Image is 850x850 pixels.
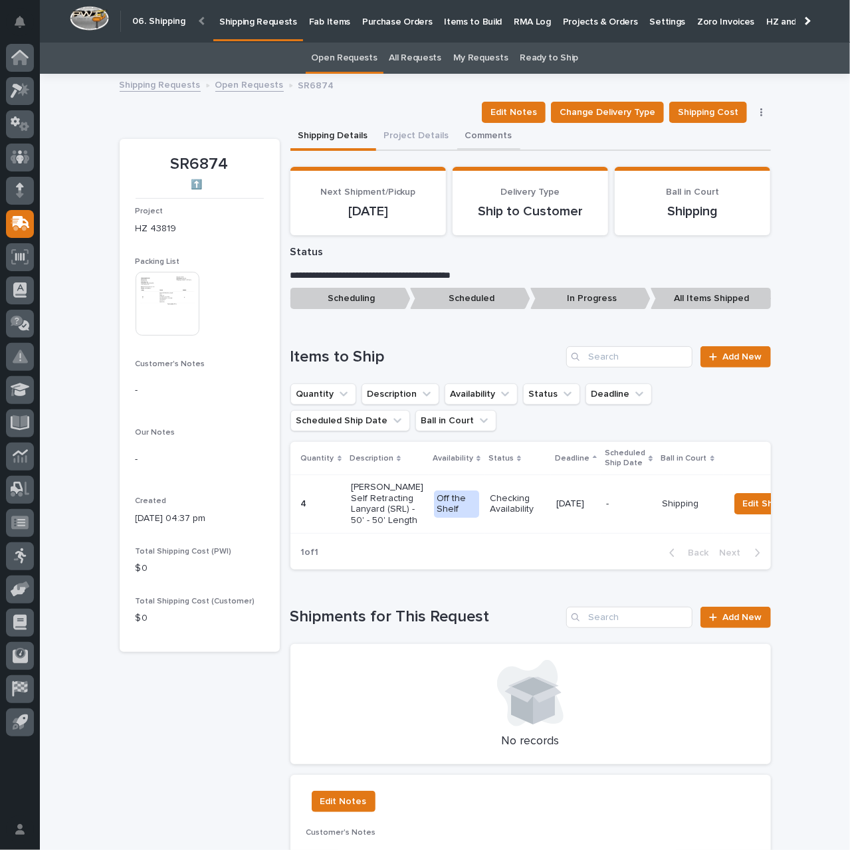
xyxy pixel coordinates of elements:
button: Quantity [290,383,356,405]
p: 1 of 1 [290,536,330,569]
a: All Requests [389,43,441,74]
button: Edit Notes [312,791,375,812]
p: $ 0 [136,611,264,625]
button: Scheduled Ship Date [290,410,410,431]
p: - [136,383,264,397]
a: My Requests [453,43,508,74]
span: Change Delivery Type [560,104,655,120]
span: Edit Notes [320,794,367,809]
button: Shipping Details [290,123,376,151]
span: Next [720,547,749,559]
span: Created [136,497,167,505]
p: Ball in Court [661,451,707,466]
span: Edit Ship By [743,496,794,512]
span: Edit Notes [490,104,537,120]
span: Total Shipping Cost (PWI) [136,548,232,556]
button: Status [523,383,580,405]
button: Availability [445,383,518,405]
p: Description [350,451,393,466]
div: Off the Shelf [434,490,479,518]
p: [PERSON_NAME] Self Retracting Lanyard (SRL) - 50' - 50' Length [351,482,423,526]
span: Customer's Notes [306,829,376,837]
p: [DATE] 04:37 pm [136,512,264,526]
span: Delivery Type [500,187,560,197]
button: Project Details [376,123,457,151]
h1: Shipments for This Request [290,607,562,627]
button: Shipping Cost [669,102,747,123]
img: Workspace Logo [70,6,109,31]
p: - [606,498,651,510]
span: Our Notes [136,429,175,437]
p: ⬆️ [136,179,259,191]
a: Ready to Ship [520,43,578,74]
p: Checking Availability [490,493,546,516]
button: Description [362,383,439,405]
a: Add New [700,607,770,628]
tr: 44 [PERSON_NAME] Self Retracting Lanyard (SRL) - 50' - 50' LengthOff the ShelfChecking Availabili... [290,475,824,533]
span: Next Shipment/Pickup [320,187,416,197]
span: Customer's Notes [136,360,205,368]
p: 4 [301,496,310,510]
p: No records [306,734,755,749]
p: Scheduled [410,288,530,310]
p: $ 0 [136,562,264,576]
p: In Progress [530,288,651,310]
p: SR6874 [298,77,334,92]
p: Shipping [663,498,718,510]
button: Next [714,547,771,559]
a: Shipping Requests [120,76,201,92]
p: HZ 43819 [136,222,264,236]
button: Change Delivery Type [551,102,664,123]
h1: Items to Ship [290,348,562,367]
p: Status [488,451,514,466]
div: Notifications [17,16,34,37]
button: Notifications [6,8,34,36]
span: Project [136,207,163,215]
p: Scheduled Ship Date [605,446,645,471]
button: Edit Notes [482,102,546,123]
input: Search [566,607,692,628]
p: All Items Shipped [651,288,771,310]
button: Back [659,547,714,559]
p: Shipping [631,203,754,219]
button: Edit Ship By [734,493,803,514]
p: Deadline [555,451,589,466]
button: Deadline [585,383,652,405]
p: [DATE] [306,203,430,219]
p: Ship to Customer [469,203,592,219]
p: Scheduling [290,288,411,310]
span: Shipping Cost [678,104,738,120]
span: Back [681,547,709,559]
p: - [136,453,264,467]
a: Open Requests [215,76,284,92]
p: Quantity [301,451,334,466]
p: SR6874 [136,155,264,174]
span: Total Shipping Cost (Customer) [136,597,255,605]
button: Ball in Court [415,410,496,431]
a: Open Requests [312,43,377,74]
span: Packing List [136,258,180,266]
button: Comments [457,123,520,151]
p: [DATE] [556,498,595,510]
span: Add New [723,613,762,622]
h2: 06. Shipping [132,16,185,27]
p: Availability [433,451,473,466]
a: Add New [700,346,770,368]
span: Ball in Court [666,187,719,197]
span: Add New [723,352,762,362]
p: Status [290,246,771,259]
input: Search [566,346,692,368]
